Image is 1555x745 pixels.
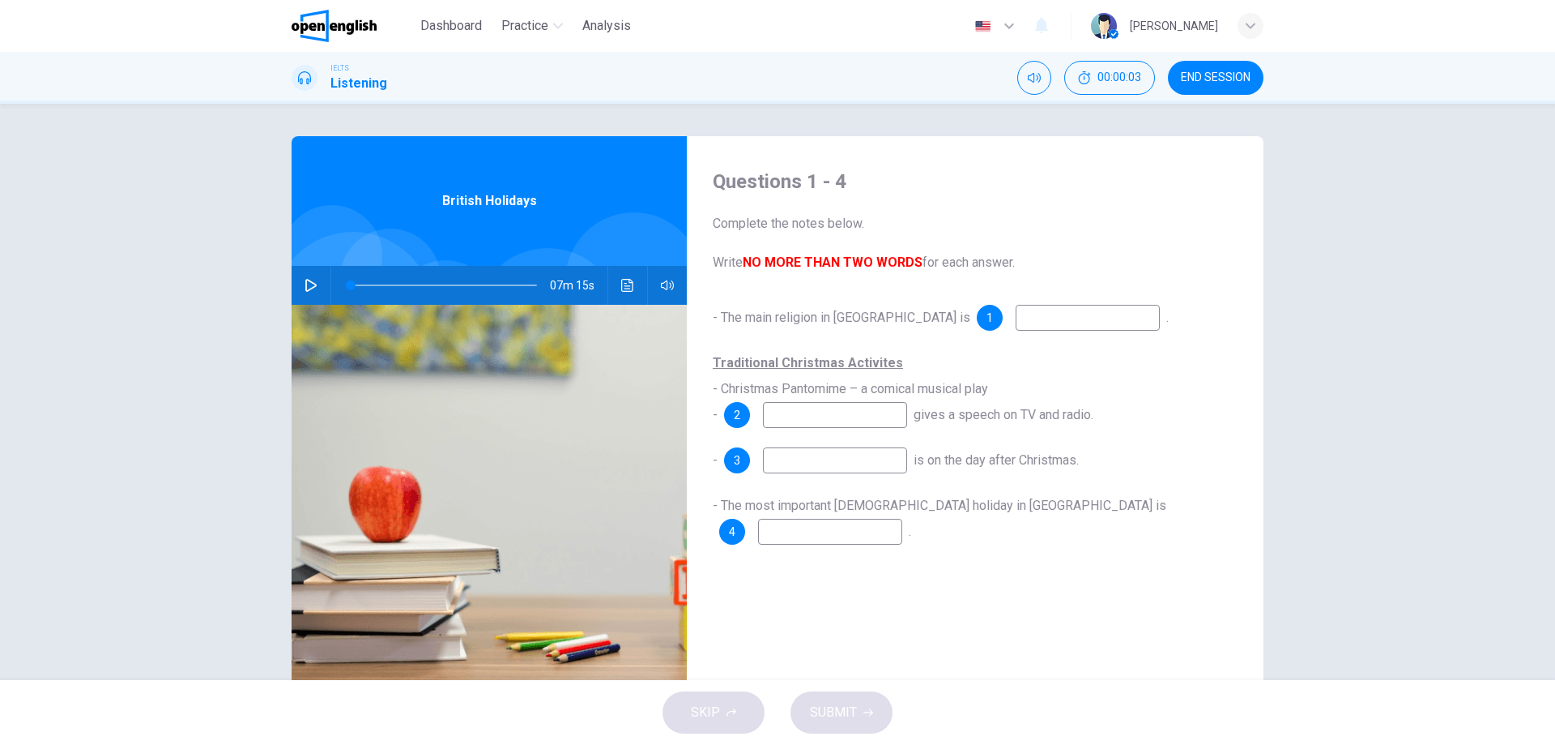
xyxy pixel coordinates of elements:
span: IELTS [330,62,349,74]
span: is on the day after Christmas. [914,452,1079,468]
span: 1 [986,312,993,323]
img: British Holidays [292,305,687,700]
b: NO MORE THAN TWO WORDS [743,255,922,270]
button: Click to see the audio transcription [615,266,641,305]
span: 00:00:03 [1097,71,1141,84]
button: Analysis [576,11,637,41]
span: . [909,524,911,539]
span: Complete the notes below. Write for each answer. [713,214,1238,272]
span: Analysis [582,16,631,36]
span: Practice [501,16,548,36]
img: en [973,20,993,32]
span: - Christmas Pantomime – a comical musical play - [713,355,988,422]
div: Hide [1064,61,1155,95]
div: [PERSON_NAME] [1130,16,1218,36]
img: Profile picture [1091,13,1117,39]
span: Dashboard [420,16,482,36]
button: Dashboard [414,11,488,41]
span: 4 [729,526,735,537]
span: gives a speech on TV and radio. [914,407,1093,422]
span: 07m 15s [550,266,607,305]
span: 3 [734,455,740,466]
span: . [1166,310,1169,325]
button: 00:00:03 [1064,61,1155,95]
span: - The main religion in [GEOGRAPHIC_DATA] is [713,310,970,325]
span: - The most important [DEMOGRAPHIC_DATA] holiday in [GEOGRAPHIC_DATA] is [713,498,1166,513]
button: Practice [495,11,569,41]
span: - [713,452,718,468]
span: British Holidays [442,191,537,211]
u: Traditional Christmas Activites [713,355,903,370]
button: END SESSION [1168,61,1263,95]
h1: Listening [330,74,387,93]
div: Mute [1017,61,1051,95]
h4: Questions 1 - 4 [713,169,1238,195]
img: OpenEnglish logo [292,10,377,42]
a: OpenEnglish logo [292,10,414,42]
span: 2 [734,409,740,421]
span: END SESSION [1181,71,1250,84]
